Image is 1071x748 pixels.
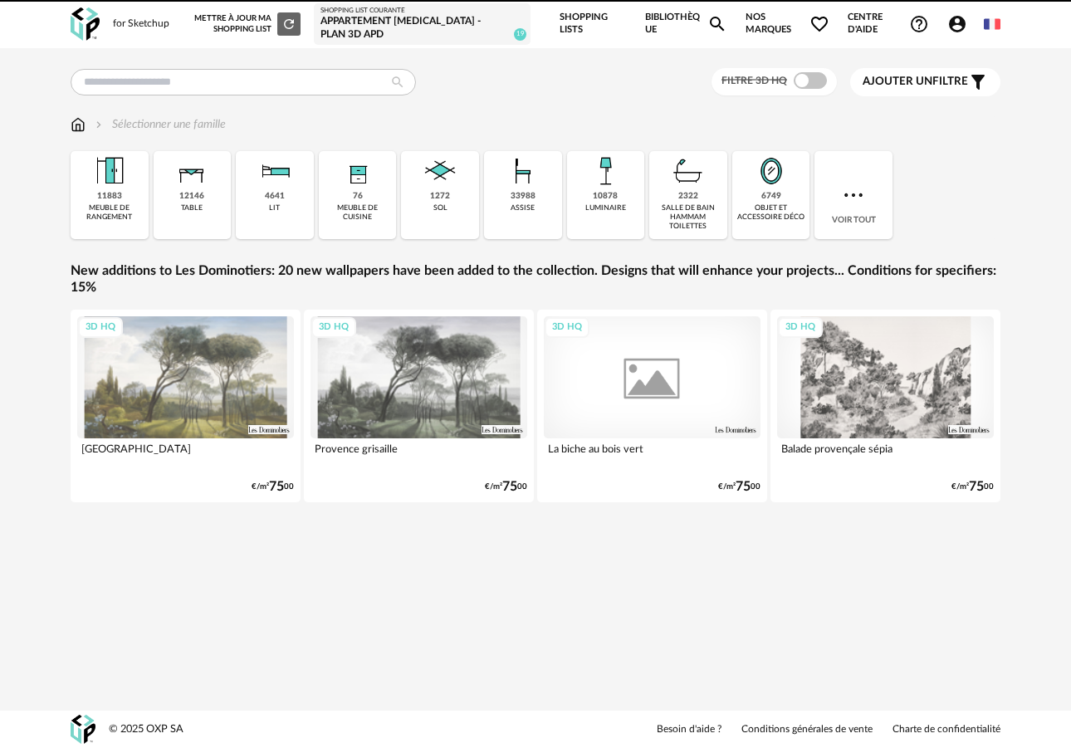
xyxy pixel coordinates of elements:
[181,203,203,213] div: table
[741,723,873,736] a: Conditions générales de vente
[179,191,204,202] div: 12146
[809,14,829,34] span: Heart Outline icon
[304,310,534,502] a: 3D HQ Provence grisaille €/m²7500
[657,723,721,736] a: Besoin d'aide ?
[485,482,527,492] div: €/m² 00
[848,12,929,36] span: Centre d'aideHelp Circle Outline icon
[737,203,805,222] div: objet et accessoire déco
[892,723,1000,736] a: Charte de confidentialité
[718,482,760,492] div: €/m² 00
[770,310,1000,502] a: 3D HQ Balade provençale sépia €/m²7500
[71,116,86,133] img: svg+xml;base64,PHN2ZyB3aWR0aD0iMTYiIGhlaWdodD0iMTciIHZpZXdCb3g9IjAgMCAxNiAxNyIgZmlsbD0ibm9uZSIgeG...
[585,203,626,213] div: luminaire
[503,151,543,191] img: Assise.png
[311,317,356,338] div: 3D HQ
[71,262,1000,297] a: New additions to Les Dominotiers: 20 new wallpapers have been added to the collection. Designs th...
[968,72,988,92] span: Filter icon
[511,191,535,202] div: 33988
[777,438,994,472] div: Balade provençale sépia
[353,191,363,202] div: 76
[255,151,295,191] img: Literie.png
[544,438,760,472] div: La biche au bois vert
[840,182,867,208] img: more.7b13dc1.svg
[654,203,722,232] div: salle de bain hammam toilettes
[97,191,122,202] div: 11883
[778,317,823,338] div: 3D HQ
[281,19,296,27] span: Refresh icon
[511,203,535,213] div: assise
[320,7,524,15] div: Shopping List courante
[751,151,791,191] img: Miroir.png
[668,151,708,191] img: Salle%20de%20bain.png
[172,151,212,191] img: Table.png
[984,16,1000,32] img: fr
[736,482,751,492] span: 75
[113,17,169,31] div: for Sketchup
[71,715,95,744] img: OXP
[537,310,767,502] a: 3D HQ La biche au bois vert €/m²7500
[951,482,994,492] div: €/m² 00
[71,7,100,42] img: OXP
[320,7,524,42] a: Shopping List courante Appartement [MEDICAL_DATA] - plan 3D APD 19
[430,191,450,202] div: 1272
[721,76,787,86] span: Filtre 3D HQ
[338,151,378,191] img: Rangement.png
[269,482,284,492] span: 75
[71,310,301,502] a: 3D HQ [GEOGRAPHIC_DATA] €/m²7500
[92,116,226,133] div: Sélectionner une famille
[545,317,589,338] div: 3D HQ
[761,191,781,202] div: 6749
[92,116,105,133] img: svg+xml;base64,PHN2ZyB3aWR0aD0iMTYiIGhlaWdodD0iMTYiIHZpZXdCb3g9IjAgMCAxNiAxNiIgZmlsbD0ibm9uZSIgeG...
[420,151,460,191] img: Sol.png
[90,151,130,191] img: Meuble%20de%20rangement.png
[77,438,294,472] div: [GEOGRAPHIC_DATA]
[863,76,932,87] span: Ajouter un
[850,68,1000,96] button: Ajouter unfiltre Filter icon
[514,28,526,41] span: 19
[947,14,967,34] span: Account Circle icon
[252,482,294,492] div: €/m² 00
[593,191,618,202] div: 10878
[265,191,285,202] div: 4641
[269,203,280,213] div: lit
[863,75,968,89] span: filtre
[707,14,727,34] span: Magnify icon
[909,14,929,34] span: Help Circle Outline icon
[78,317,123,338] div: 3D HQ
[502,482,517,492] span: 75
[969,482,984,492] span: 75
[311,438,527,472] div: Provence grisaille
[678,191,698,202] div: 2322
[194,12,301,36] div: Mettre à jour ma Shopping List
[76,203,144,222] div: meuble de rangement
[109,722,183,736] div: © 2025 OXP SA
[433,203,447,213] div: sol
[320,15,524,41] div: Appartement [MEDICAL_DATA] - plan 3D APD
[814,151,892,239] div: Voir tout
[324,203,392,222] div: meuble de cuisine
[585,151,625,191] img: Luminaire.png
[947,14,975,34] span: Account Circle icon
